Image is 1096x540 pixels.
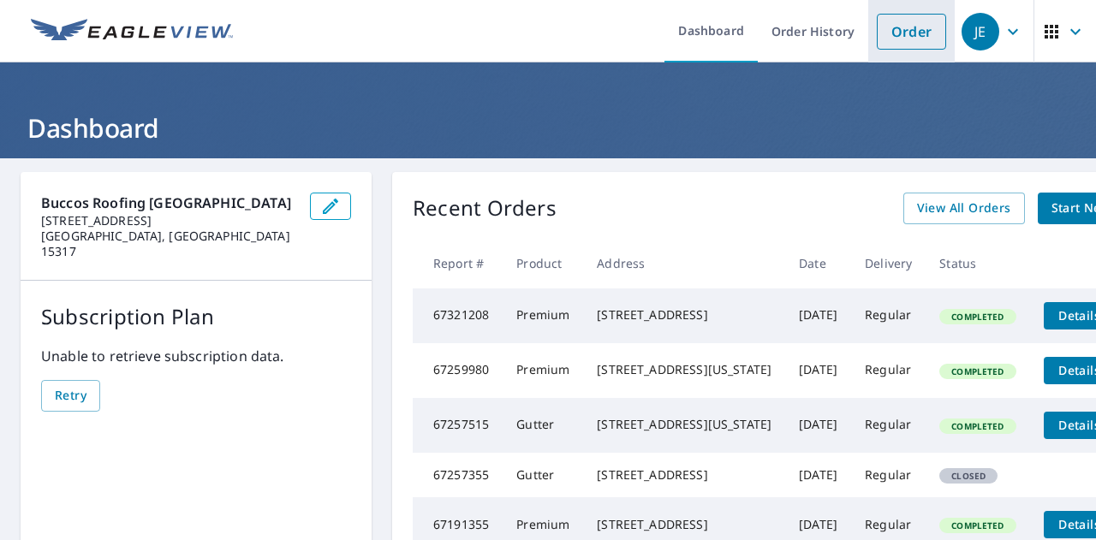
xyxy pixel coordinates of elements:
span: Closed [941,470,996,482]
a: Order [877,14,946,50]
th: Status [926,238,1029,288]
th: Date [785,238,851,288]
td: Gutter [503,453,583,497]
span: Completed [941,420,1014,432]
p: [GEOGRAPHIC_DATA], [GEOGRAPHIC_DATA] 15317 [41,228,296,259]
span: Completed [941,311,1014,323]
td: [DATE] [785,398,851,453]
button: Retry [41,380,100,412]
a: View All Orders [903,193,1025,224]
div: [STREET_ADDRESS] [597,306,771,323]
div: [STREET_ADDRESS][US_STATE] [597,361,771,378]
th: Report # [413,238,503,288]
p: Recent Orders [413,193,557,224]
span: Completed [941,519,1014,531]
td: 67321208 [413,288,503,343]
span: View All Orders [917,198,1011,219]
td: Gutter [503,398,583,453]
td: 67257355 [413,453,503,497]
td: 67259980 [413,343,503,398]
p: Unable to retrieve subscription data. [41,346,351,366]
th: Delivery [851,238,926,288]
div: [STREET_ADDRESS] [597,466,771,484]
img: EV Logo [31,19,233,45]
h1: Dashboard [21,110,1075,145]
td: [DATE] [785,453,851,497]
th: Address [583,238,785,288]
p: Subscription Plan [41,301,351,332]
td: Premium [503,343,583,398]
p: [STREET_ADDRESS] [41,213,296,228]
p: Buccos Roofing [GEOGRAPHIC_DATA] [41,193,296,213]
td: Regular [851,398,926,453]
div: [STREET_ADDRESS][US_STATE] [597,416,771,433]
td: Regular [851,453,926,497]
span: Retry [55,385,86,406]
td: [DATE] [785,343,851,398]
div: [STREET_ADDRESS] [597,516,771,533]
div: JE [962,13,999,50]
td: [DATE] [785,288,851,343]
td: Premium [503,288,583,343]
span: Completed [941,365,1014,377]
td: 67257515 [413,398,503,453]
td: Regular [851,288,926,343]
td: Regular [851,343,926,398]
th: Product [503,238,583,288]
